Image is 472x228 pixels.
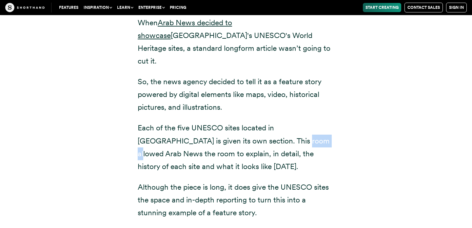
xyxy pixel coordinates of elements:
[138,122,334,173] p: Each of the five UNESCO sites located in [GEOGRAPHIC_DATA] is given its own section. This room al...
[446,3,467,12] a: Sign in
[81,3,114,12] button: Inspiration
[138,18,232,40] a: Arab News decided to showcase
[404,3,443,12] a: Contact Sales
[167,3,189,12] a: Pricing
[136,3,167,12] button: Enterprise
[363,3,401,12] a: Start Creating
[138,181,334,219] p: Although the piece is long, it does give the UNESCO sites the space and in-depth reporting to tur...
[5,3,45,12] img: The Craft
[114,3,136,12] button: Learn
[138,75,334,114] p: So, the news agency decided to tell it as a feature story powered by digital elements like maps, ...
[138,16,334,67] p: When [GEOGRAPHIC_DATA]'s UNESCO's World Heritage sites, a standard longform article wasn’t going ...
[56,3,81,12] a: Features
